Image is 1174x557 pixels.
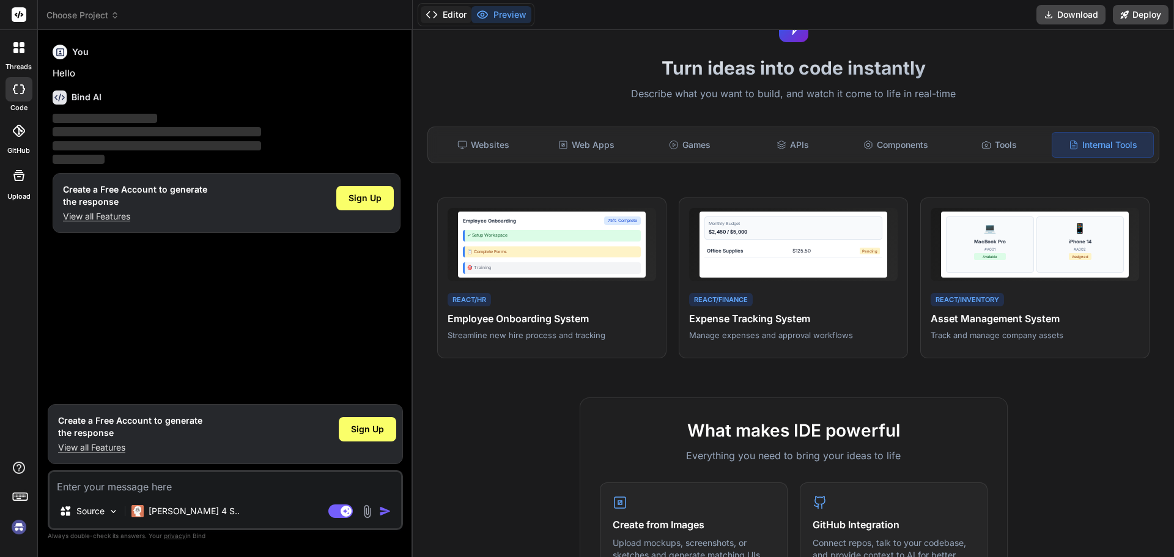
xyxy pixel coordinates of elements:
[448,293,491,307] div: React/HR
[742,132,843,158] div: APIs
[53,141,261,150] span: ‌
[984,221,996,235] div: 💻
[1113,5,1168,24] button: Deploy
[792,247,811,254] div: $125.50
[1069,246,1091,252] div: #A002
[53,155,105,164] span: ‌
[931,293,1004,307] div: React/Inventory
[420,86,1167,102] p: Describe what you want to build, and watch it come to life in real-time
[108,506,119,517] img: Pick Models
[931,330,1139,341] p: Track and manage company assets
[6,62,32,72] label: threads
[813,517,975,532] h4: GitHub Integration
[1069,253,1091,260] div: Assigned
[164,532,186,539] span: privacy
[1052,132,1154,158] div: Internal Tools
[689,330,898,341] p: Manage expenses and approval workflows
[463,230,641,242] div: ✓ Setup Workspace
[72,91,102,103] h6: Bind AI
[379,505,391,517] img: icon
[613,517,775,532] h4: Create from Images
[709,221,878,227] div: Monthly Budget
[860,248,880,254] div: Pending
[58,415,202,439] h1: Create a Free Account to generate the response
[640,132,740,158] div: Games
[1074,221,1086,235] div: 📱
[7,146,30,156] label: GitHub
[420,57,1167,79] h1: Turn ideas into code instantly
[846,132,947,158] div: Components
[974,253,1006,260] div: Available
[351,423,384,435] span: Sign Up
[48,530,403,542] p: Always double-check its answers. Your in Bind
[463,246,641,258] div: 📋 Complete Forms
[53,67,401,81] p: Hello
[471,6,531,23] button: Preview
[536,132,637,158] div: Web Apps
[600,448,988,463] p: Everything you need to bring your ideas to life
[10,103,28,113] label: code
[53,114,157,123] span: ‌
[76,505,105,517] p: Source
[7,191,31,202] label: Upload
[931,311,1139,326] h4: Asset Management System
[58,441,202,454] p: View all Features
[463,217,516,224] div: Employee Onboarding
[360,504,374,518] img: attachment
[463,262,641,274] div: 🎯 Training
[63,183,207,208] h1: Create a Free Account to generate the response
[707,247,743,254] div: Office Supplies
[131,505,144,517] img: Claude 4 Sonnet
[1069,238,1091,245] div: iPhone 14
[689,311,898,326] h4: Expense Tracking System
[974,246,1006,252] div: #A001
[433,132,534,158] div: Websites
[949,132,1050,158] div: Tools
[349,192,382,204] span: Sign Up
[9,517,29,537] img: signin
[46,9,119,21] span: Choose Project
[448,311,656,326] h4: Employee Onboarding System
[63,210,207,223] p: View all Features
[53,127,261,136] span: ‌
[689,293,753,307] div: React/Finance
[72,46,89,58] h6: You
[600,418,988,443] h2: What makes IDE powerful
[1036,5,1106,24] button: Download
[448,330,656,341] p: Streamline new hire process and tracking
[421,6,471,23] button: Editor
[709,228,878,235] div: $2,450 / $5,000
[974,238,1006,245] div: MacBook Pro
[149,505,240,517] p: [PERSON_NAME] 4 S..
